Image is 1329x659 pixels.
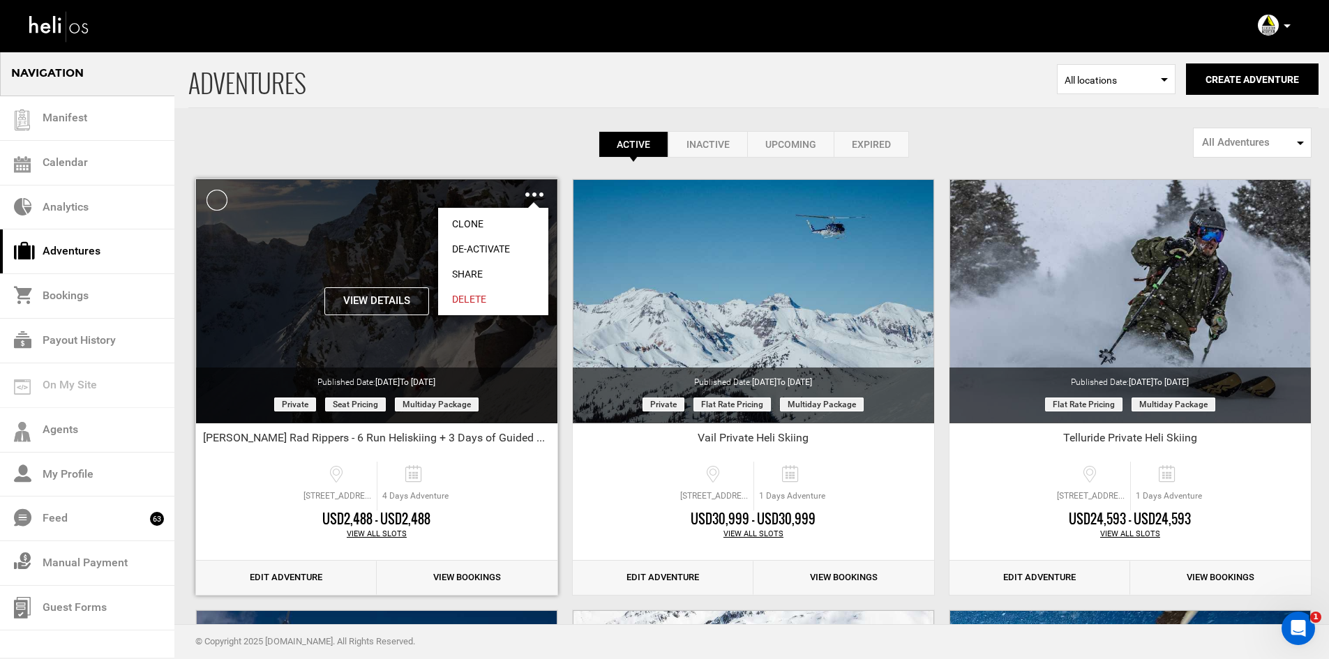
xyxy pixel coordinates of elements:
span: [DATE] [752,377,812,387]
a: Active [599,131,668,158]
span: 63 [150,512,164,526]
span: Multiday package [780,397,864,411]
span: [STREET_ADDRESS] [677,490,753,502]
span: Flat Rate Pricing [1045,397,1122,411]
span: [DATE] [375,377,435,387]
a: Upcoming [747,131,834,158]
span: Flat Rate Pricing [693,397,771,411]
span: All locations [1065,73,1168,87]
img: b3bcc865aaab25ac3536b0227bee0eb5.png [1258,15,1279,36]
a: De-Activate [438,236,548,262]
span: All Adventures [1202,135,1293,150]
a: Edit Adventure [949,561,1130,595]
a: Edit Adventure [196,561,377,595]
div: USD30,999 - USD30,999 [573,510,934,529]
span: Private [643,397,684,411]
div: Published Date: [573,368,934,388]
span: Select box activate [1057,64,1176,94]
span: Multiday package [1132,397,1215,411]
span: to [DATE] [400,377,435,387]
button: Create Adventure [1186,63,1319,95]
img: agents-icon.svg [14,422,31,442]
img: guest-list.svg [12,109,33,130]
div: Telluride Private Heli Skiing [949,430,1311,451]
a: Edit Adventure [573,561,753,595]
span: Seat Pricing [325,397,386,411]
img: on_my_site.svg [14,379,31,395]
a: Inactive [668,131,747,158]
a: View Bookings [1130,561,1311,595]
button: All Adventures [1193,128,1312,158]
div: USD2,488 - USD2,488 [196,510,557,529]
img: heli-logo [28,8,91,45]
a: Clone [438,211,548,236]
span: 1 Days Adventure [1131,490,1207,502]
a: Delete [438,287,548,312]
button: View Details [324,287,429,315]
div: View All Slots [949,529,1311,540]
div: USD24,593 - USD24,593 [949,510,1311,529]
a: Expired [834,131,909,158]
span: [DATE] [1129,377,1189,387]
div: [PERSON_NAME] Rad Rippers - 6 Run Heliskiing + 3 Days of Guided Skiing [196,430,557,451]
span: to [DATE] [776,377,812,387]
div: Published Date: [949,368,1311,388]
div: View All Slots [196,529,557,540]
span: ADVENTURES [188,51,1057,107]
span: [STREET_ADDRESS] [1053,490,1130,502]
span: 1 [1310,612,1321,623]
span: to [DATE] [1153,377,1189,387]
span: Multiday package [395,397,479,411]
div: Published Date: [196,368,557,388]
a: View Bookings [377,561,557,595]
a: View Bookings [753,561,934,595]
img: calendar.svg [14,156,31,173]
img: images [525,192,543,197]
span: Private [274,397,316,411]
span: 4 Days Adventure [377,490,453,502]
div: Vail Private Heli Skiing [573,430,934,451]
iframe: Intercom live chat [1282,612,1315,645]
div: View All Slots [573,529,934,540]
span: 1 Days Adventure [754,490,830,502]
span: [STREET_ADDRESS] [300,490,377,502]
a: Share [438,262,548,287]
